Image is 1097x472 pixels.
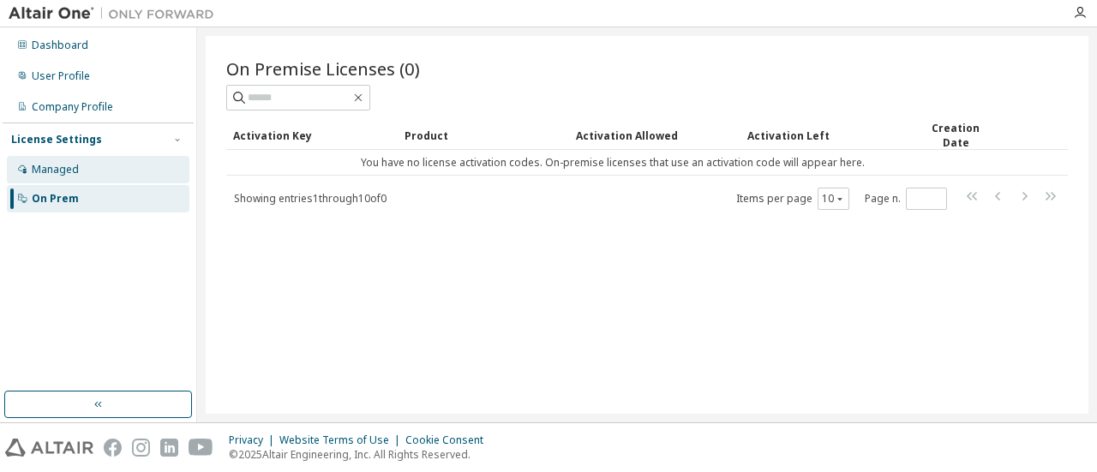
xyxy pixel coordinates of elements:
div: Privacy [229,433,279,447]
div: On Prem [32,192,79,206]
div: Activation Allowed [576,122,734,149]
div: Activation Left [747,122,905,149]
span: Items per page [736,188,849,210]
p: © 2025 Altair Engineering, Inc. All Rights Reserved. [229,447,494,462]
img: youtube.svg [189,439,213,457]
img: linkedin.svg [160,439,178,457]
span: On Premise Licenses (0) [226,57,420,81]
div: Activation Key [233,122,391,149]
td: You have no license activation codes. On-premise licenses that use an activation code will appear... [226,150,999,176]
div: User Profile [32,69,90,83]
span: Showing entries 1 through 10 of 0 [234,191,387,206]
span: Page n. [865,188,947,210]
div: Cookie Consent [405,433,494,447]
div: Managed [32,163,79,176]
button: 10 [822,192,845,206]
img: instagram.svg [132,439,150,457]
div: Creation Date [919,121,992,150]
div: Product [405,122,562,149]
img: Altair One [9,5,223,22]
div: Dashboard [32,39,88,52]
img: facebook.svg [104,439,122,457]
img: altair_logo.svg [5,439,93,457]
div: Website Terms of Use [279,433,405,447]
div: Company Profile [32,100,113,114]
div: License Settings [11,133,102,146]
